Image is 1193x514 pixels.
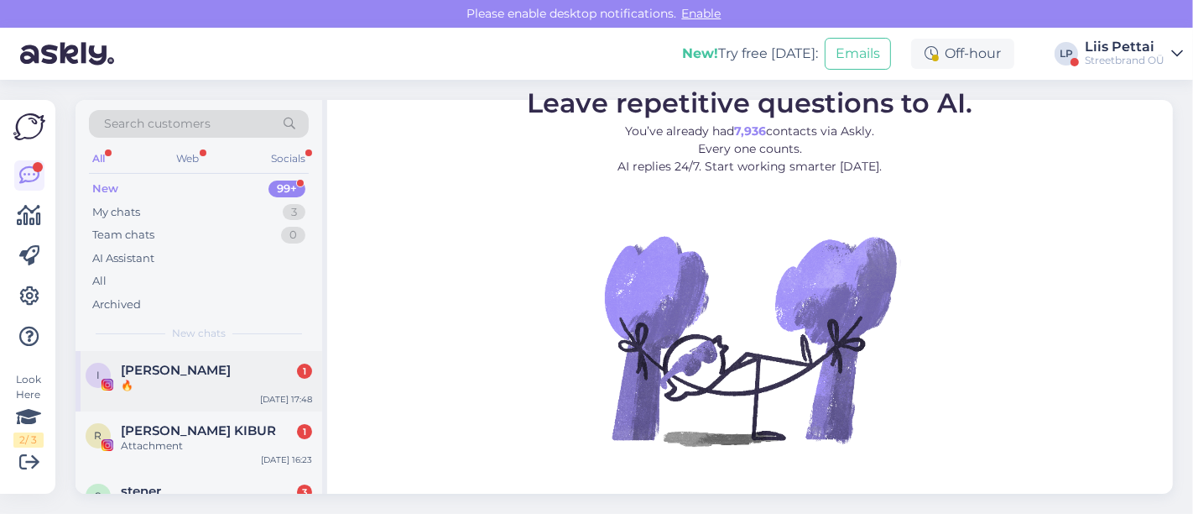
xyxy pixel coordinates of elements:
[92,273,107,290] div: All
[283,204,305,221] div: 3
[268,148,309,170] div: Socials
[281,227,305,244] div: 0
[13,433,44,448] div: 2 / 3
[682,44,818,64] div: Try free [DATE]:
[121,438,312,454] div: Attachment
[104,115,211,133] span: Search customers
[297,424,312,439] div: 1
[95,429,102,442] span: R
[92,181,118,197] div: New
[121,378,312,393] div: 🔥
[297,485,312,500] div: 3
[92,296,141,313] div: Archived
[89,148,108,170] div: All
[528,87,973,119] span: Leave repetitive questions to AI.
[268,181,305,197] div: 99+
[599,189,901,491] img: No Chat active
[911,39,1014,69] div: Off-hour
[735,123,767,139] b: 7,936
[96,490,102,502] span: s
[174,148,203,170] div: Web
[297,364,312,379] div: 1
[1085,54,1164,67] div: Streetbrand OÜ
[13,372,44,448] div: Look Here
[261,454,312,466] div: [DATE] 16:23
[121,484,161,499] span: stener
[528,123,973,176] p: You’ve already had contacts via Askly. Every one counts. AI replies 24/7. Start working smarter [...
[1085,40,1164,54] div: Liis Pettai
[92,250,154,267] div: AI Assistant
[13,113,45,140] img: Askly Logo
[1085,40,1183,67] a: Liis PettaiStreetbrand OÜ
[260,393,312,406] div: [DATE] 17:48
[92,204,140,221] div: My chats
[96,369,100,381] span: i
[121,423,276,438] span: REBECA KIBUR
[121,363,231,378] span: inge kangur
[825,38,891,70] button: Emails
[677,6,727,21] span: Enable
[172,326,226,341] span: New chats
[682,45,718,61] b: New!
[92,227,154,244] div: Team chats
[1055,42,1078,66] div: LP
